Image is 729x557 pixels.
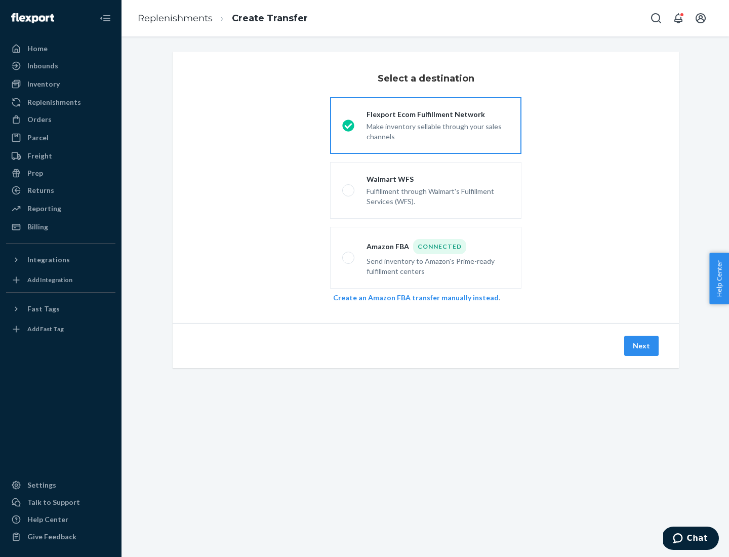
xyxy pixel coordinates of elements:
[367,254,509,276] div: Send inventory to Amazon's Prime-ready fulfillment centers
[668,8,688,28] button: Open notifications
[27,44,48,54] div: Home
[367,184,509,207] div: Fulfillment through Walmart's Fulfillment Services (WFS).
[6,165,115,181] a: Prep
[27,275,72,284] div: Add Integration
[367,239,509,254] div: Amazon FBA
[232,13,308,24] a: Create Transfer
[6,41,115,57] a: Home
[6,94,115,110] a: Replenishments
[6,477,115,493] a: Settings
[27,61,58,71] div: Inbounds
[413,239,466,254] div: Connected
[27,204,61,214] div: Reporting
[6,252,115,268] button: Integrations
[27,151,52,161] div: Freight
[6,182,115,198] a: Returns
[6,494,115,510] button: Talk to Support
[27,79,60,89] div: Inventory
[27,168,43,178] div: Prep
[27,133,49,143] div: Parcel
[6,76,115,92] a: Inventory
[6,130,115,146] a: Parcel
[663,527,719,552] iframe: Opens a widget where you can chat to one of our agents
[6,111,115,128] a: Orders
[709,253,729,304] button: Help Center
[6,58,115,74] a: Inbounds
[6,321,115,337] a: Add Fast Tag
[367,174,509,184] div: Walmart WFS
[624,336,659,356] button: Next
[27,514,68,525] div: Help Center
[95,8,115,28] button: Close Navigation
[27,255,70,265] div: Integrations
[691,8,711,28] button: Open account menu
[333,293,499,302] a: Create an Amazon FBA transfer manually instead
[27,222,48,232] div: Billing
[6,148,115,164] a: Freight
[138,13,213,24] a: Replenishments
[6,272,115,288] a: Add Integration
[11,13,54,23] img: Flexport logo
[6,219,115,235] a: Billing
[646,8,666,28] button: Open Search Box
[130,4,316,33] ol: breadcrumbs
[378,72,474,85] h3: Select a destination
[6,529,115,545] button: Give Feedback
[6,301,115,317] button: Fast Tags
[27,497,80,507] div: Talk to Support
[333,293,518,303] div: .
[367,109,509,120] div: Flexport Ecom Fulfillment Network
[6,511,115,528] a: Help Center
[27,325,64,333] div: Add Fast Tag
[6,201,115,217] a: Reporting
[27,304,60,314] div: Fast Tags
[27,97,81,107] div: Replenishments
[27,480,56,490] div: Settings
[27,532,76,542] div: Give Feedback
[367,120,509,142] div: Make inventory sellable through your sales channels
[27,185,54,195] div: Returns
[27,114,52,125] div: Orders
